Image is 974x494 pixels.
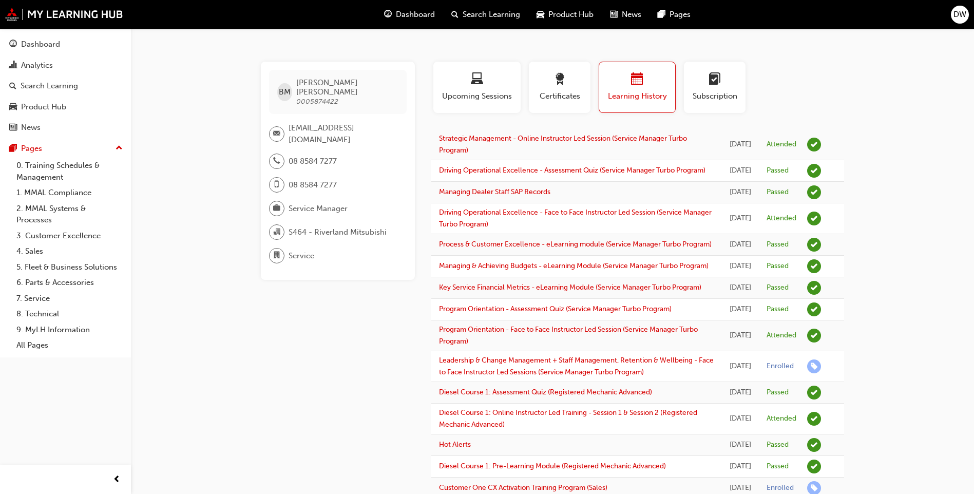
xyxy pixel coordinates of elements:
[730,165,751,177] div: Sat Jul 19 2025 11:31:11 GMT+0930 (Australian Central Standard Time)
[451,8,459,21] span: search-icon
[9,144,17,154] span: pages-icon
[279,86,291,98] span: BM
[12,228,127,244] a: 3. Customer Excellence
[767,388,789,397] div: Passed
[807,164,821,178] span: learningRecordVerb_PASS-icon
[537,8,544,21] span: car-icon
[807,238,821,252] span: learningRecordVerb_PASS-icon
[807,412,821,426] span: learningRecordVerb_ATTEND-icon
[9,123,17,132] span: news-icon
[439,187,550,196] a: Managing Dealer Staff SAP Records
[289,226,387,238] span: S464 - Riverland Mitsubishi
[289,156,337,167] span: 08 8584 7277
[439,356,714,376] a: Leadership & Change Management + Staff Management, Retention & Wellbeing - Face to Face Instructo...
[807,212,821,225] span: learningRecordVerb_ATTEND-icon
[767,331,796,340] div: Attended
[529,62,590,113] button: Certificates
[730,282,751,294] div: Mon Jun 09 2025 16:17:03 GMT+0930 (Australian Central Standard Time)
[12,306,127,322] a: 8. Technical
[537,90,583,102] span: Certificates
[12,337,127,353] a: All Pages
[767,483,794,493] div: Enrolled
[21,122,41,134] div: News
[767,362,794,371] div: Enrolled
[4,118,127,137] a: News
[684,62,746,113] button: Subscription
[439,208,712,229] a: Driving Operational Excellence - Face to Face Instructor Led Session (Service Manager Turbo Program)
[439,305,672,313] a: Program Orientation - Assessment Quiz (Service Manager Turbo Program)
[439,134,687,155] a: Strategic Management - Online Instructor Led Session (Service Manager Turbo Program)
[433,62,521,113] button: Upcoming Sessions
[807,138,821,151] span: learningRecordVerb_ATTEND-icon
[273,225,280,239] span: organisation-icon
[9,82,16,91] span: search-icon
[439,408,697,429] a: Diesel Course 1: Online Instructor Led Training - Session 1 & Session 2 (Registered Mechanic Adva...
[602,4,650,25] a: news-iconNews
[439,283,701,292] a: Key Service Financial Metrics - eLearning Module (Service Manager Turbo Program)
[4,35,127,54] a: Dashboard
[730,387,751,398] div: Wed Apr 16 2025 11:43:54 GMT+0930 (Australian Central Standard Time)
[767,214,796,223] div: Attended
[439,325,698,346] a: Program Orientation - Face to Face Instructor Led Session (Service Manager Turbo Program)
[730,239,751,251] div: Mon Jun 09 2025 16:55:43 GMT+0930 (Australian Central Standard Time)
[730,360,751,372] div: Sat Apr 19 2025 12:04:19 GMT+0930 (Australian Central Standard Time)
[273,178,280,192] span: mobile-icon
[12,259,127,275] a: 5. Fleet & Business Solutions
[607,90,667,102] span: Learning History
[439,388,652,396] a: Diesel Course 1: Assessment Quiz (Registered Mechanic Advanced)
[21,101,66,113] div: Product Hub
[730,260,751,272] div: Mon Jun 09 2025 16:40:30 GMT+0930 (Australian Central Standard Time)
[443,4,528,25] a: search-iconSearch Learning
[384,8,392,21] span: guage-icon
[471,73,483,87] span: laptop-icon
[12,322,127,338] a: 9. MyLH Information
[5,8,123,21] img: mmal
[441,90,513,102] span: Upcoming Sessions
[730,482,751,494] div: Tue Apr 01 2025 12:51:27 GMT+1030 (Australian Central Daylight Time)
[730,439,751,451] div: Mon Apr 14 2025 20:00:18 GMT+0930 (Australian Central Standard Time)
[767,240,789,250] div: Passed
[730,186,751,198] div: Sat Jul 19 2025 11:10:37 GMT+0930 (Australian Central Standard Time)
[273,249,280,262] span: department-icon
[289,250,314,262] span: Service
[730,330,751,341] div: Wed Jun 04 2025 09:00:00 GMT+0930 (Australian Central Standard Time)
[730,303,751,315] div: Mon Jun 09 2025 15:33:05 GMT+0930 (Australian Central Standard Time)
[767,166,789,176] div: Passed
[376,4,443,25] a: guage-iconDashboard
[807,438,821,452] span: learningRecordVerb_PASS-icon
[767,414,796,424] div: Attended
[4,77,127,96] a: Search Learning
[116,142,123,155] span: up-icon
[12,275,127,291] a: 6. Parts & Accessories
[807,460,821,473] span: learningRecordVerb_PASS-icon
[953,9,966,21] span: DW
[631,73,643,87] span: calendar-icon
[21,60,53,71] div: Analytics
[9,40,17,49] span: guage-icon
[951,6,969,24] button: DW
[599,62,676,113] button: Learning History
[767,283,789,293] div: Passed
[439,261,709,270] a: Managing & Achieving Budgets - eLearning Module (Service Manager Turbo Program)
[273,202,280,215] span: briefcase-icon
[807,329,821,343] span: learningRecordVerb_ATTEND-icon
[767,440,789,450] div: Passed
[670,9,691,21] span: Pages
[273,127,280,141] span: email-icon
[12,291,127,307] a: 7. Service
[12,185,127,201] a: 1. MMAL Compliance
[4,33,127,139] button: DashboardAnalyticsSearch LearningProduct HubNews
[4,56,127,75] a: Analytics
[12,243,127,259] a: 4. Sales
[463,9,520,21] span: Search Learning
[289,179,337,191] span: 08 8584 7277
[9,61,17,70] span: chart-icon
[807,386,821,400] span: learningRecordVerb_PASS-icon
[113,473,121,486] span: prev-icon
[439,166,705,175] a: Driving Operational Excellence - Assessment Quiz (Service Manager Turbo Program)
[658,8,665,21] span: pages-icon
[610,8,618,21] span: news-icon
[807,302,821,316] span: learningRecordVerb_PASS-icon
[9,103,17,112] span: car-icon
[296,78,398,97] span: [PERSON_NAME] [PERSON_NAME]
